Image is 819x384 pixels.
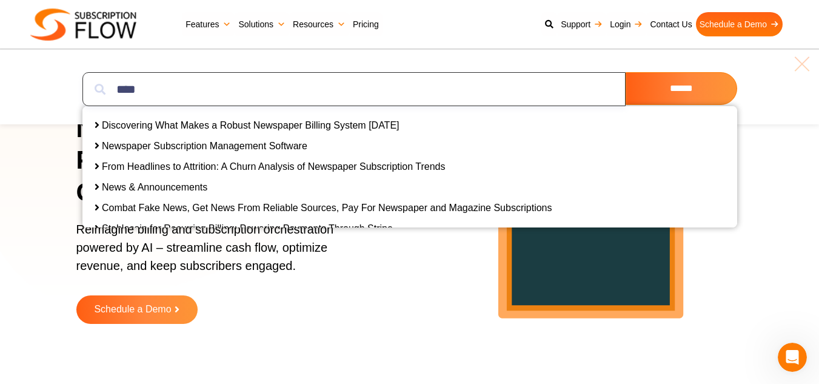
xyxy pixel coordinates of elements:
[102,203,552,213] a: Combat Fake News, Get News From Reliable Sources, Pay For Newspaper and Magazine Subscriptions
[606,12,646,36] a: Login
[557,12,606,36] a: Support
[289,12,349,36] a: Resources
[646,12,695,36] a: Contact Us
[102,182,207,192] a: News & Announcements
[102,120,399,130] a: Discovering What Makes a Robust Newspaper Billing System [DATE]
[696,12,783,36] a: Schedule a Demo
[94,305,171,315] span: Schedule a Demo
[30,8,136,41] img: Subscriptionflow
[102,141,307,151] a: Newspaper Subscription Management Software
[349,12,383,36] a: Pricing
[235,12,289,36] a: Solutions
[76,220,363,287] p: Reimagine billing and subscription orchestration powered by AI – streamline cash flow, optimize r...
[778,343,807,372] iframe: Intercom live chat
[102,223,393,234] a: Stablecoin for Recurring Billing: Powering Payments Through Stripe
[76,113,378,209] h1: Next-Gen AI Billing Platform to Power Growth
[102,161,446,172] a: From Headlines to Attrition: A Churn Analysis of Newspaper Subscription Trends
[76,295,198,324] a: Schedule a Demo
[182,12,235,36] a: Features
